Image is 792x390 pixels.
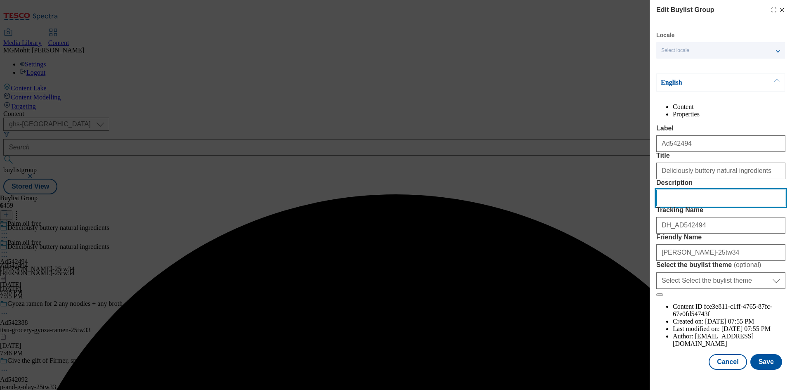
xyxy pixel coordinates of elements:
label: Friendly Name [656,234,785,241]
li: Last modified on: [673,325,785,333]
label: Description [656,179,785,187]
button: Select locale [656,42,785,59]
span: [DATE] 07:55 PM [705,318,754,325]
button: Cancel [709,354,747,370]
label: Locale [656,33,674,38]
li: Created on: [673,318,785,325]
input: Enter Tracking Name [656,217,785,234]
p: English [661,78,747,87]
span: fce3e811-c1ff-4765-87fc-67e0fd54743f [673,303,772,317]
span: [EMAIL_ADDRESS][DOMAIN_NAME] [673,333,754,347]
li: Content [673,103,785,111]
span: Select locale [661,47,689,54]
label: Tracking Name [656,206,785,214]
h4: Edit Buylist Group [656,5,714,15]
input: Enter Friendly Name [656,244,785,261]
div: Modal [656,5,785,370]
label: Title [656,152,785,159]
input: Enter Description [656,190,785,206]
input: Enter Label [656,135,785,152]
span: [DATE] 07:55 PM [721,325,771,332]
li: Author: [673,333,785,347]
button: Save [750,354,782,370]
span: ( optional ) [734,261,761,268]
input: Enter Title [656,163,785,179]
li: Content ID [673,303,785,318]
label: Select the buylist theme [656,261,785,269]
label: Label [656,125,785,132]
li: Properties [673,111,785,118]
